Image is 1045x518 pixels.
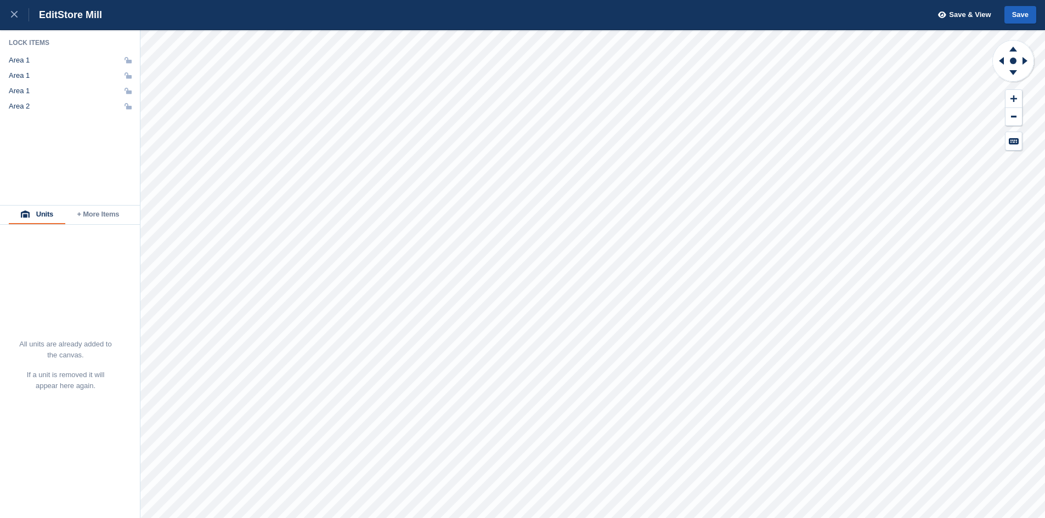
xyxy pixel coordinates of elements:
[932,6,991,24] button: Save & View
[1006,108,1022,126] button: Zoom Out
[9,38,132,47] div: Lock Items
[19,339,112,361] p: All units are already added to the canvas.
[29,8,102,21] div: Edit Store Mill
[9,87,30,95] div: Area 1
[949,9,991,20] span: Save & View
[19,369,112,391] p: If a unit is removed it will appear here again.
[9,102,30,111] div: Area 2
[1004,6,1036,24] button: Save
[1006,132,1022,150] button: Keyboard Shortcuts
[9,71,30,80] div: Area 1
[9,206,65,224] button: Units
[65,206,131,224] button: + More Items
[9,56,30,65] div: Area 1
[1006,90,1022,108] button: Zoom In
